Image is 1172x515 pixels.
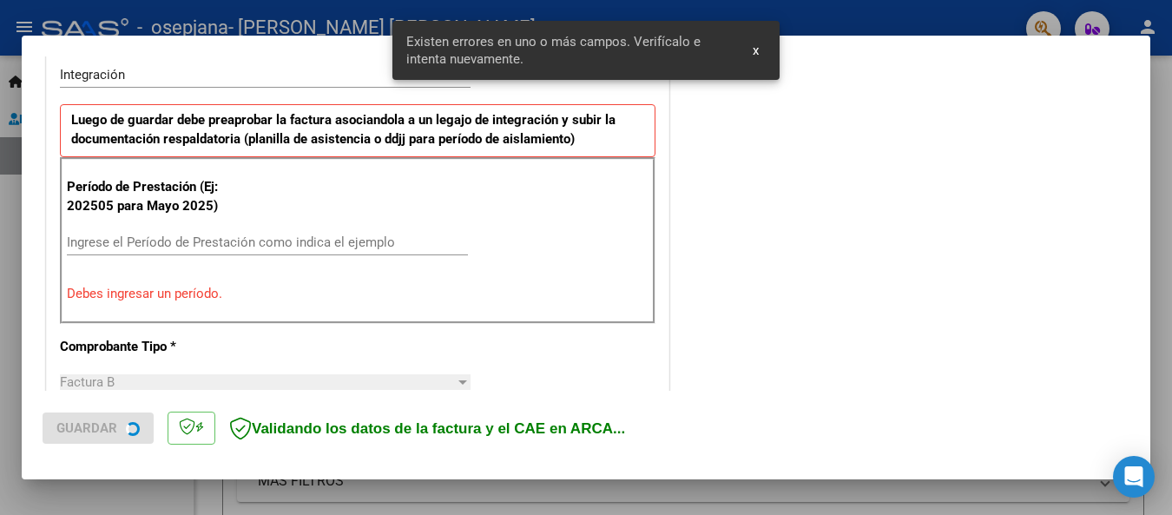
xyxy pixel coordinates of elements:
[406,33,732,68] span: Existen errores en uno o más campos. Verifícalo e intenta nuevamente.
[67,284,649,304] p: Debes ingresar un período.
[43,413,154,444] button: Guardar
[60,374,115,390] span: Factura B
[753,43,759,58] span: x
[1113,456,1155,498] div: Open Intercom Messenger
[56,420,117,436] span: Guardar
[739,35,773,66] button: x
[60,67,125,83] span: Integración
[67,177,241,216] p: Período de Prestación (Ej: 202505 para Mayo 2025)
[229,420,625,437] span: Validando los datos de la factura y el CAE en ARCA...
[71,112,616,148] strong: Luego de guardar debe preaprobar la factura asociandola a un legajo de integración y subir la doc...
[60,337,239,357] p: Comprobante Tipo *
